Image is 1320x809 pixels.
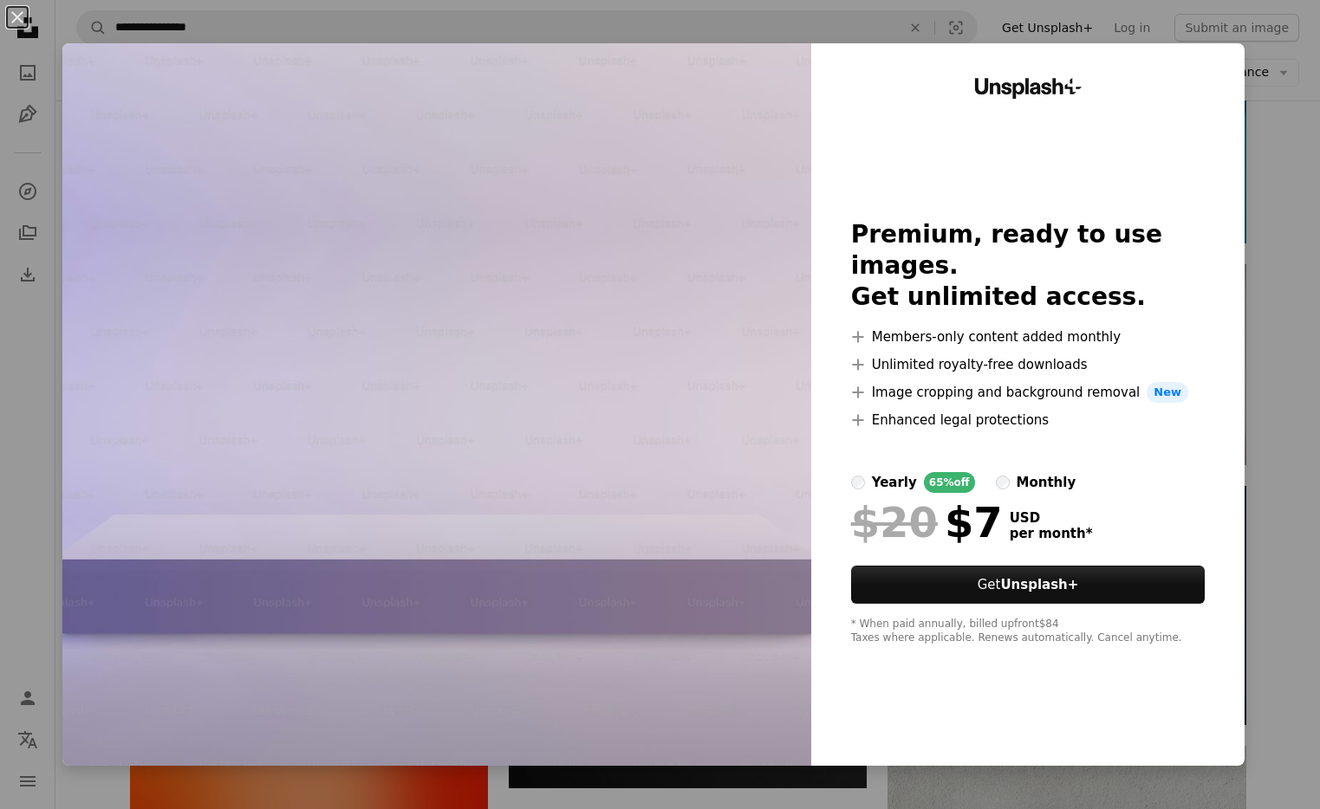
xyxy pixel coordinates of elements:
div: * When paid annually, billed upfront $84 Taxes where applicable. Renews automatically. Cancel any... [851,618,1206,645]
div: monthly [1017,472,1076,493]
li: Members-only content added monthly [851,327,1206,347]
h2: Premium, ready to use images. Get unlimited access. [851,219,1206,313]
div: 65% off [924,472,975,493]
span: $20 [851,500,938,545]
strong: Unsplash+ [1000,577,1078,592]
li: Image cropping and background removal [851,382,1206,403]
div: yearly [872,472,917,493]
span: USD [1010,510,1093,526]
input: yearly65%off [851,476,865,489]
li: Enhanced legal protections [851,410,1206,430]
div: $7 [851,500,1003,545]
span: New [1147,382,1188,403]
span: per month * [1010,526,1093,541]
button: GetUnsplash+ [851,566,1206,604]
li: Unlimited royalty-free downloads [851,354,1206,375]
input: monthly [996,476,1010,489]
